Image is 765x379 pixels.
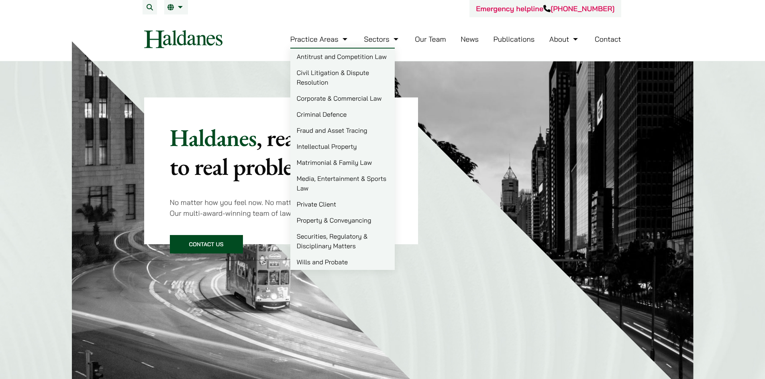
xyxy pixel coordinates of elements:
p: No matter how you feel now. No matter what your legal problem is. Our multi-award-winning team of... [170,197,393,219]
a: Property & Conveyancing [290,212,395,228]
p: Haldanes [170,123,393,181]
a: Contact [595,34,621,44]
a: Emergency helpline[PHONE_NUMBER] [476,4,614,13]
a: Corporate & Commercial Law [290,90,395,106]
a: About [549,34,580,44]
a: Our Team [415,34,446,44]
a: Civil Litigation & Dispute Resolution [290,65,395,90]
a: Securities, Regulatory & Disciplinary Matters [290,228,395,254]
a: Sectors [364,34,400,44]
img: Logo of Haldanes [144,30,222,48]
a: Private Client [290,196,395,212]
a: Practice Areas [290,34,349,44]
a: Matrimonial & Family Law [290,154,395,170]
a: Wills and Probate [290,254,395,270]
a: Intellectual Property [290,138,395,154]
a: Media, Entertainment & Sports Law [290,170,395,196]
mark: , real solutions to real problems [170,122,390,182]
a: Antitrust and Competition Law [290,49,395,65]
a: Criminal Defence [290,106,395,122]
a: Fraud and Asset Tracing [290,122,395,138]
a: News [461,34,479,44]
a: Contact Us [170,235,243,253]
a: EN [167,4,185,10]
a: Publications [494,34,535,44]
